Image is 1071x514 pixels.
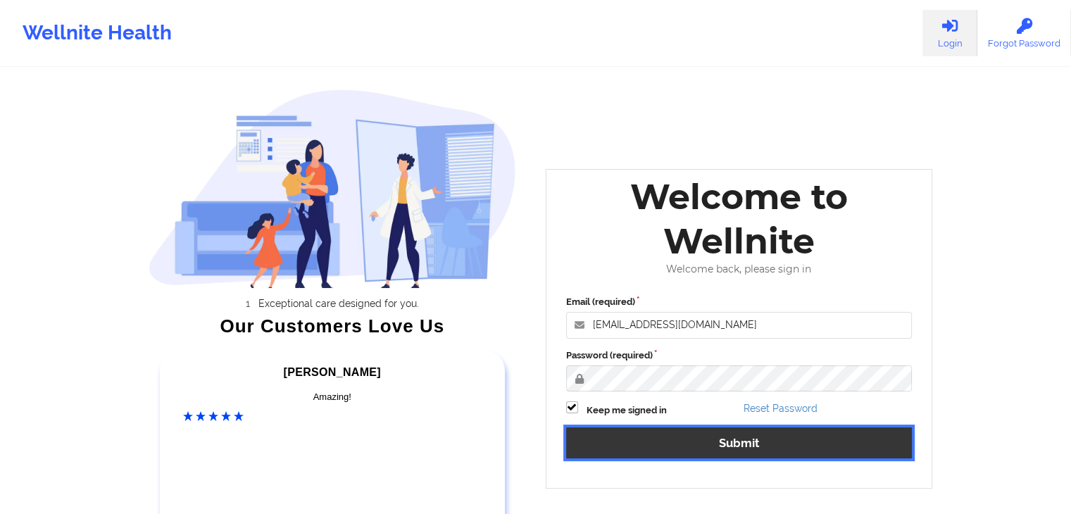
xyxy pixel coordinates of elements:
[922,10,977,56] a: Login
[556,175,922,263] div: Welcome to Wellnite
[566,427,913,458] button: Submit
[149,319,516,333] div: Our Customers Love Us
[161,298,516,309] li: Exceptional care designed for you.
[566,349,913,363] label: Password (required)
[977,10,1071,56] a: Forgot Password
[183,390,482,404] div: Amazing!
[556,263,922,275] div: Welcome back, please sign in
[744,403,818,414] a: Reset Password
[149,89,516,288] img: wellnite-auth-hero_200.c722682e.png
[566,295,913,309] label: Email (required)
[587,403,667,418] label: Keep me signed in
[566,312,913,339] input: Email address
[284,366,381,378] span: [PERSON_NAME]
